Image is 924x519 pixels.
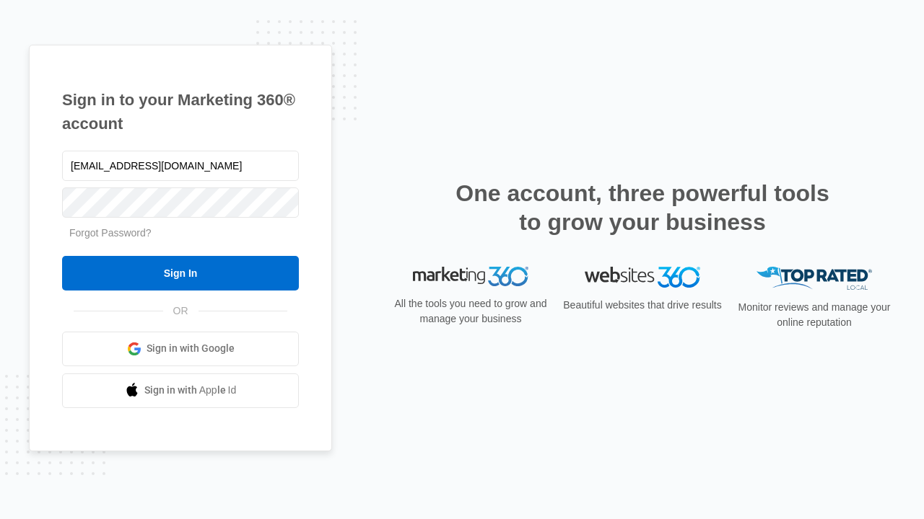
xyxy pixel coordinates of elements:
[69,227,152,239] a: Forgot Password?
[163,303,199,319] span: OR
[562,298,723,313] p: Beautiful websites that drive results
[62,88,299,136] h1: Sign in to your Marketing 360® account
[147,341,235,356] span: Sign in with Google
[413,267,528,287] img: Marketing 360
[390,296,552,327] p: All the tools you need to grow and manage your business
[451,179,834,236] h2: One account, three powerful tools to grow your business
[585,267,700,288] img: Websites 360
[62,373,299,408] a: Sign in with Apple Id
[757,267,872,290] img: Top Rated Local
[62,332,299,366] a: Sign in with Google
[733,300,895,330] p: Monitor reviews and manage your online reputation
[62,151,299,181] input: Email
[144,383,237,398] span: Sign in with Apple Id
[62,256,299,290] input: Sign In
